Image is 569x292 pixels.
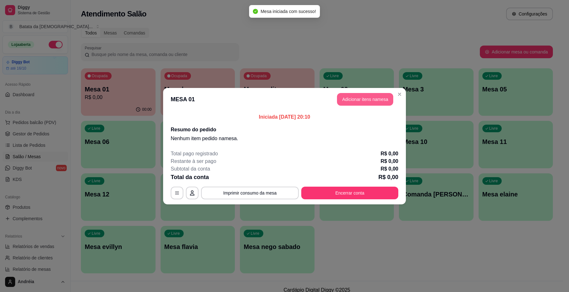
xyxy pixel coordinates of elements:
button: Close [395,89,405,99]
p: Total da conta [171,173,209,182]
p: R$ 0,00 [381,150,398,158]
button: Imprimir consumo da mesa [201,187,299,199]
p: Subtotal da conta [171,165,210,173]
p: Nenhum item pedido na mesa . [171,135,398,142]
p: R$ 0,00 [381,165,398,173]
p: Total pago registrado [171,150,218,158]
p: Restante à ser pago [171,158,216,165]
p: R$ 0,00 [381,158,398,165]
button: Encerrar conta [301,187,398,199]
span: check-circle [253,9,258,14]
p: R$ 0,00 [378,173,398,182]
h2: Resumo do pedido [171,126,398,134]
span: Mesa iniciada com sucesso! [260,9,316,14]
button: Adicionar itens namesa [337,93,393,106]
header: MESA 01 [163,88,406,111]
p: Iniciada [DATE] 20:10 [171,113,398,121]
